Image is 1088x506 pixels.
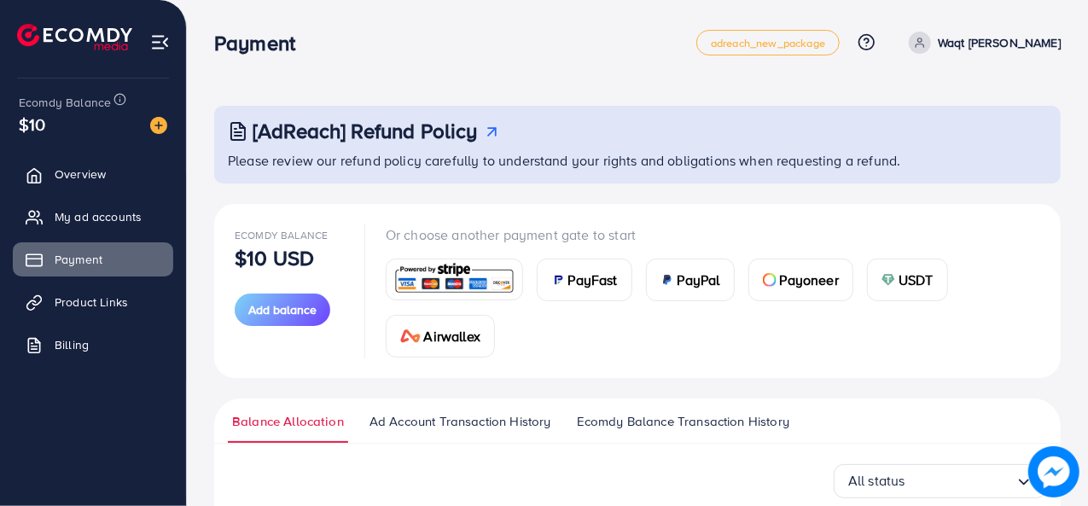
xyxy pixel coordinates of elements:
[55,251,102,268] span: Payment
[763,273,777,287] img: card
[424,326,480,346] span: Airwallex
[386,315,495,358] a: cardAirwallex
[13,157,173,191] a: Overview
[253,119,478,143] h3: [AdReach] Refund Policy
[386,259,523,300] a: card
[248,301,317,318] span: Add balance
[899,270,934,290] span: USDT
[867,259,948,301] a: cardUSDT
[400,329,421,343] img: card
[235,228,328,242] span: Ecomdy Balance
[13,242,173,276] a: Payment
[235,247,314,268] p: $10 USD
[19,112,45,137] span: $10
[369,412,551,431] span: Ad Account Transaction History
[678,270,720,290] span: PayPal
[660,273,674,287] img: card
[537,259,632,301] a: cardPayFast
[905,468,1015,494] input: Search for option
[235,294,330,326] button: Add balance
[228,150,1050,171] p: Please review our refund policy carefully to understand your rights and obligations when requesti...
[551,273,565,287] img: card
[646,259,735,301] a: cardPayPal
[13,200,173,234] a: My ad accounts
[902,32,1061,54] a: Waqt [PERSON_NAME]
[568,270,618,290] span: PayFast
[232,412,344,431] span: Balance Allocation
[392,261,517,298] img: card
[1029,447,1079,497] img: image
[19,94,111,111] span: Ecomdy Balance
[150,32,170,52] img: menu
[13,285,173,319] a: Product Links
[55,336,89,353] span: Billing
[386,224,1040,245] p: Or choose another payment gate to start
[577,412,789,431] span: Ecomdy Balance Transaction History
[938,32,1061,53] p: Waqt [PERSON_NAME]
[848,468,905,494] span: All status
[748,259,853,301] a: cardPayoneer
[881,273,895,287] img: card
[55,208,142,225] span: My ad accounts
[13,328,173,362] a: Billing
[55,166,106,183] span: Overview
[214,31,309,55] h3: Payment
[55,294,128,311] span: Product Links
[696,30,840,55] a: adreach_new_package
[834,464,1047,498] div: Search for option
[711,38,825,49] span: adreach_new_package
[780,270,839,290] span: Payoneer
[150,117,167,134] img: image
[17,24,132,50] img: logo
